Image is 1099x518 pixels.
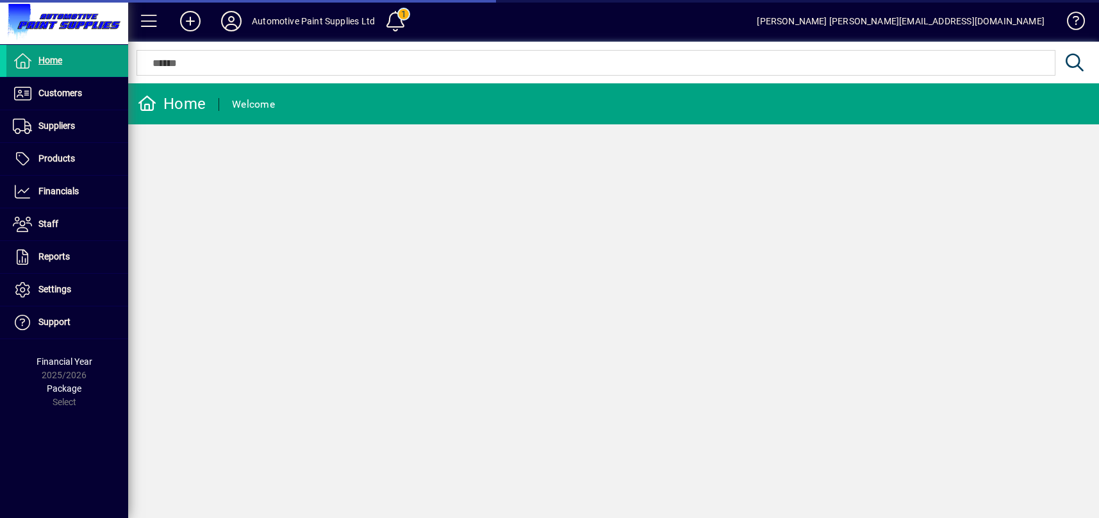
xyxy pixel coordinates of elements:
[38,88,82,98] span: Customers
[232,94,275,115] div: Welcome
[38,284,71,294] span: Settings
[6,143,128,175] a: Products
[38,121,75,131] span: Suppliers
[6,176,128,208] a: Financials
[38,55,62,65] span: Home
[170,10,211,33] button: Add
[37,356,92,367] span: Financial Year
[6,241,128,273] a: Reports
[252,11,375,31] div: Automotive Paint Supplies Ltd
[1057,3,1083,44] a: Knowledge Base
[6,274,128,306] a: Settings
[6,208,128,240] a: Staff
[38,317,70,327] span: Support
[757,11,1045,31] div: [PERSON_NAME] [PERSON_NAME][EMAIL_ADDRESS][DOMAIN_NAME]
[38,219,58,229] span: Staff
[38,153,75,163] span: Products
[47,383,81,394] span: Package
[211,10,252,33] button: Profile
[6,78,128,110] a: Customers
[6,306,128,338] a: Support
[138,94,206,114] div: Home
[38,186,79,196] span: Financials
[6,110,128,142] a: Suppliers
[38,251,70,262] span: Reports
